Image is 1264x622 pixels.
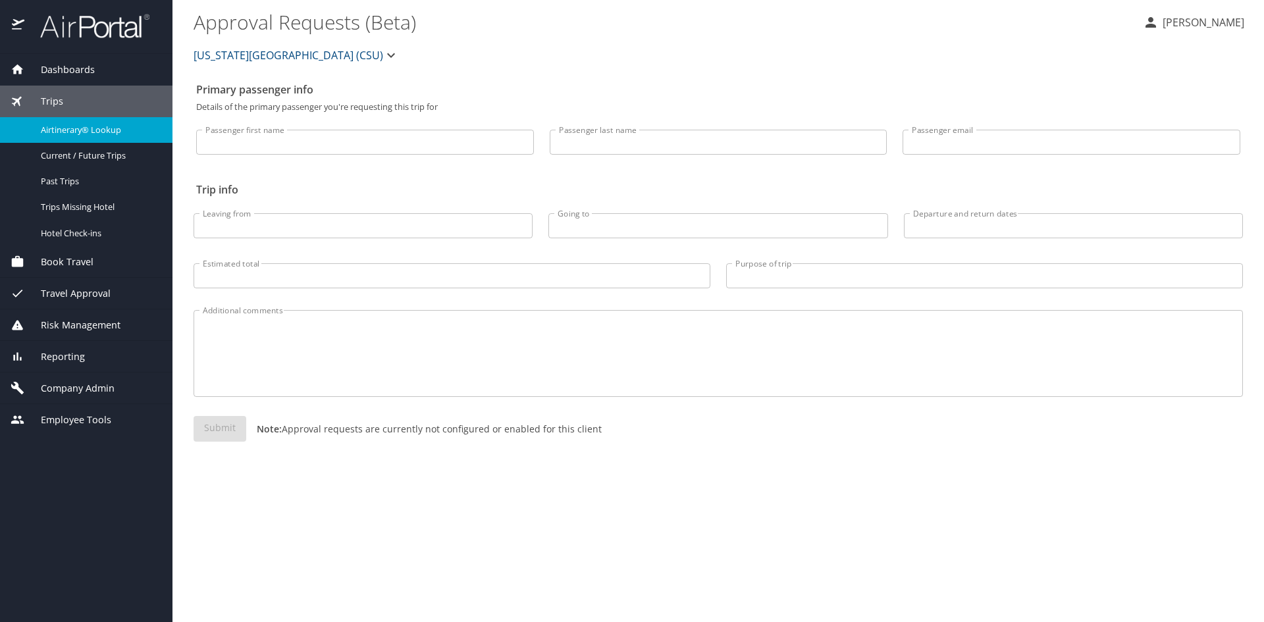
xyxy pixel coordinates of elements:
[41,149,157,162] span: Current / Future Trips
[41,124,157,136] span: Airtinerary® Lookup
[24,318,120,332] span: Risk Management
[24,63,95,77] span: Dashboards
[24,286,111,301] span: Travel Approval
[196,179,1240,200] h2: Trip info
[41,175,157,188] span: Past Trips
[246,422,602,436] p: Approval requests are currently not configured or enabled for this client
[24,381,115,396] span: Company Admin
[24,94,63,109] span: Trips
[41,201,157,213] span: Trips Missing Hotel
[24,413,111,427] span: Employee Tools
[24,350,85,364] span: Reporting
[196,79,1240,100] h2: Primary passenger info
[1138,11,1250,34] button: [PERSON_NAME]
[26,13,149,39] img: airportal-logo.png
[41,227,157,240] span: Hotel Check-ins
[257,423,282,435] strong: Note:
[24,255,93,269] span: Book Travel
[12,13,26,39] img: icon-airportal.png
[196,103,1240,111] p: Details of the primary passenger you're requesting this trip for
[194,46,383,65] span: [US_STATE][GEOGRAPHIC_DATA] (CSU)
[1159,14,1244,30] p: [PERSON_NAME]
[188,42,404,68] button: [US_STATE][GEOGRAPHIC_DATA] (CSU)
[194,1,1132,42] h1: Approval Requests (Beta)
